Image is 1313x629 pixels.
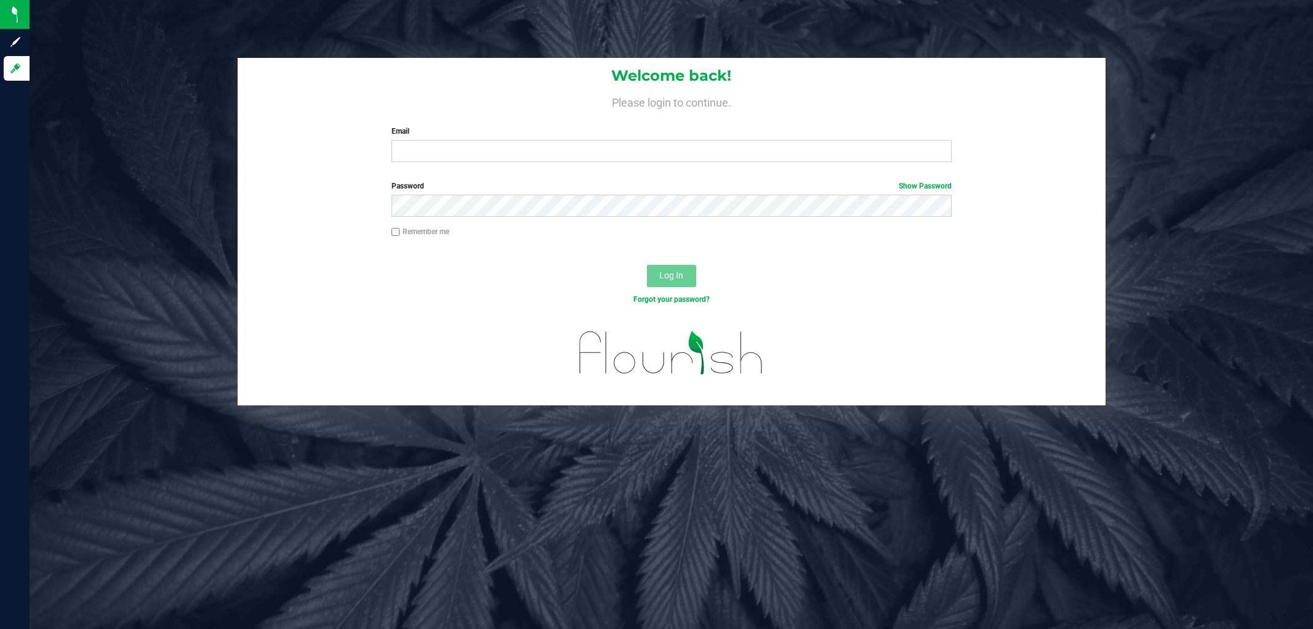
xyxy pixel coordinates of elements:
[238,94,1106,108] h4: Please login to continue.
[9,36,22,48] inline-svg: Sign up
[391,226,449,237] label: Remember me
[391,182,424,190] span: Password
[238,68,1106,84] h1: Welcome back!
[899,182,952,190] a: Show Password
[647,265,696,287] button: Log In
[391,228,400,237] input: Remember me
[633,295,710,304] a: Forgot your password?
[659,270,683,280] span: Log In
[9,62,22,75] inline-svg: Log in
[391,126,952,137] label: Email
[563,318,780,388] img: flourish_logo.svg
